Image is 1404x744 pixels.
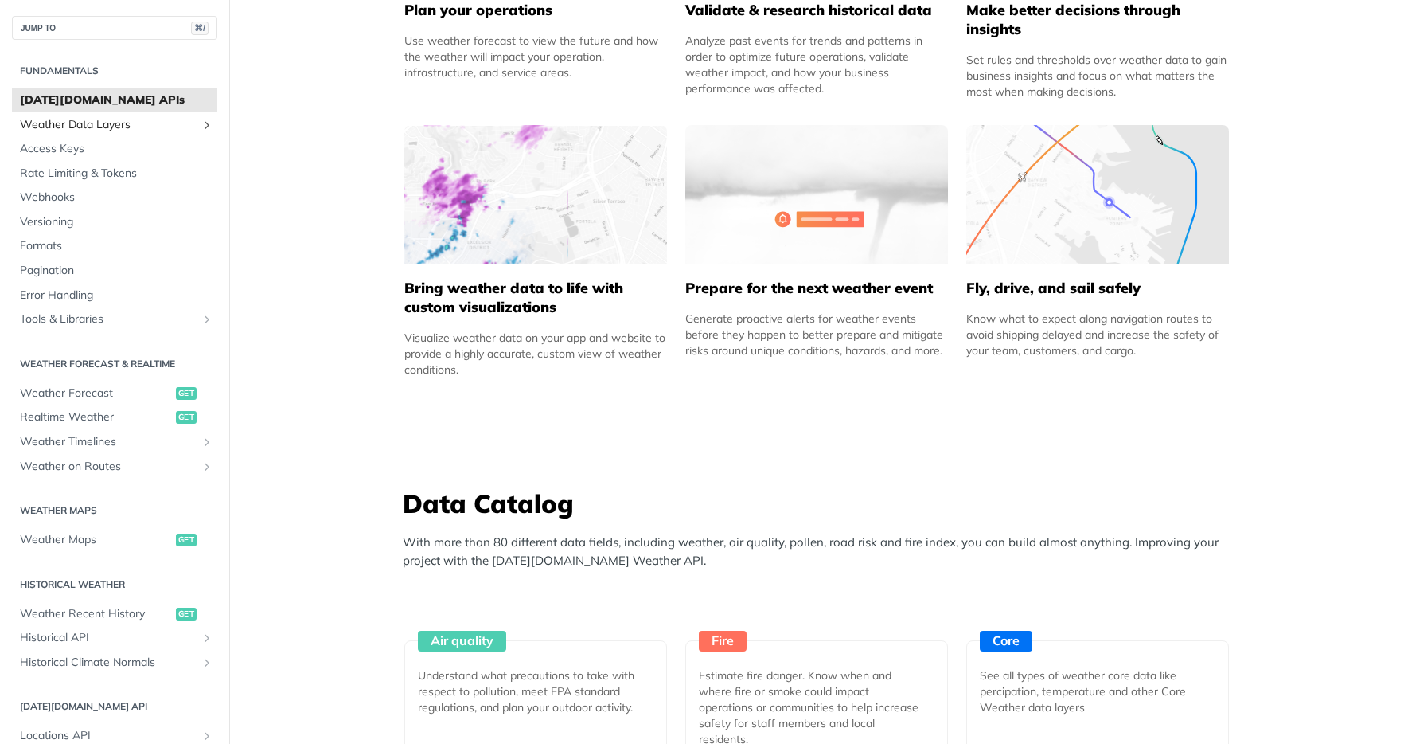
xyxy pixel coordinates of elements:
span: Realtime Weather [20,409,172,425]
img: 2c0a313-group-496-12x.svg [685,125,948,264]
button: Show subpages for Tools & Libraries [201,313,213,326]
a: Webhooks [12,186,217,209]
a: Versioning [12,210,217,234]
button: Show subpages for Historical Climate Normals [201,656,213,669]
h5: Prepare for the next weather event [685,279,948,298]
span: Error Handling [20,288,213,303]
h5: Validate & research historical data [685,1,948,20]
div: Know what to expect along navigation routes to avoid shipping delayed and increase the safety of ... [966,311,1229,358]
h5: Bring weather data to life with custom visualizations [404,279,667,317]
p: With more than 80 different data fields, including weather, air quality, pollen, road risk and fi... [403,534,1238,570]
h5: Make better decisions through insights [966,1,1229,39]
button: Show subpages for Weather Data Layers [201,119,213,131]
button: Show subpages for Locations API [201,730,213,742]
span: Weather Recent History [20,606,172,622]
div: Visualize weather data on your app and website to provide a highly accurate, custom view of weath... [404,330,667,378]
h5: Plan your operations [404,1,667,20]
span: Access Keys [20,141,213,157]
h2: Weather Forecast & realtime [12,357,217,371]
button: Show subpages for Weather on Routes [201,460,213,473]
span: get [176,608,197,621]
a: Pagination [12,259,217,283]
a: Realtime Weatherget [12,405,217,429]
span: Weather on Routes [20,459,197,475]
span: Versioning [20,214,213,230]
a: Access Keys [12,137,217,161]
div: Fire [699,631,747,652]
div: Air quality [418,631,506,652]
div: Generate proactive alerts for weather events before they happen to better prepare and mitigate ri... [685,311,948,358]
span: Historical Climate Normals [20,655,197,671]
button: Show subpages for Weather Timelines [201,436,213,448]
span: get [176,387,197,400]
a: Weather Mapsget [12,528,217,552]
h2: Fundamentals [12,64,217,78]
a: Weather TimelinesShow subpages for Weather Timelines [12,430,217,454]
span: Tools & Libraries [20,311,197,327]
a: [DATE][DOMAIN_NAME] APIs [12,88,217,112]
a: Weather Recent Historyget [12,602,217,626]
div: Use weather forecast to view the future and how the weather will impact your operation, infrastru... [404,33,667,80]
img: 4463876-group-4982x.svg [404,125,667,264]
a: Historical Climate NormalsShow subpages for Historical Climate Normals [12,651,217,675]
span: Formats [20,238,213,254]
h2: Weather Maps [12,503,217,518]
span: Webhooks [20,190,213,206]
a: Weather Data LayersShow subpages for Weather Data Layers [12,113,217,137]
h2: Historical Weather [12,578,217,592]
span: Historical API [20,630,197,646]
span: get [176,534,197,546]
span: Locations API [20,728,197,744]
button: JUMP TO⌘/ [12,16,217,40]
a: Weather on RoutesShow subpages for Weather on Routes [12,455,217,479]
a: Historical APIShow subpages for Historical API [12,626,217,650]
div: See all types of weather core data like percipation, temperature and other Core Weather data layers [980,668,1203,715]
button: Show subpages for Historical API [201,632,213,644]
img: 994b3d6-mask-group-32x.svg [966,125,1229,264]
h5: Fly, drive, and sail safely [966,279,1229,298]
div: Analyze past events for trends and patterns in order to optimize future operations, validate weat... [685,33,948,96]
span: Pagination [20,263,213,279]
a: Tools & LibrariesShow subpages for Tools & Libraries [12,307,217,331]
span: get [176,411,197,424]
span: Weather Timelines [20,434,197,450]
span: Weather Data Layers [20,117,197,133]
span: ⌘/ [191,22,209,35]
span: Rate Limiting & Tokens [20,166,213,182]
span: Weather Maps [20,532,172,548]
h3: Data Catalog [403,486,1238,521]
a: Formats [12,234,217,258]
div: Set rules and thresholds over weather data to gain business insights and focus on what matters th... [966,52,1229,100]
div: Core [980,631,1032,652]
span: Weather Forecast [20,386,172,401]
span: [DATE][DOMAIN_NAME] APIs [20,92,213,108]
a: Rate Limiting & Tokens [12,162,217,186]
a: Weather Forecastget [12,382,217,405]
h2: [DATE][DOMAIN_NAME] API [12,699,217,714]
div: Understand what precautions to take with respect to pollution, meet EPA standard regulations, and... [418,668,641,715]
a: Error Handling [12,284,217,307]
